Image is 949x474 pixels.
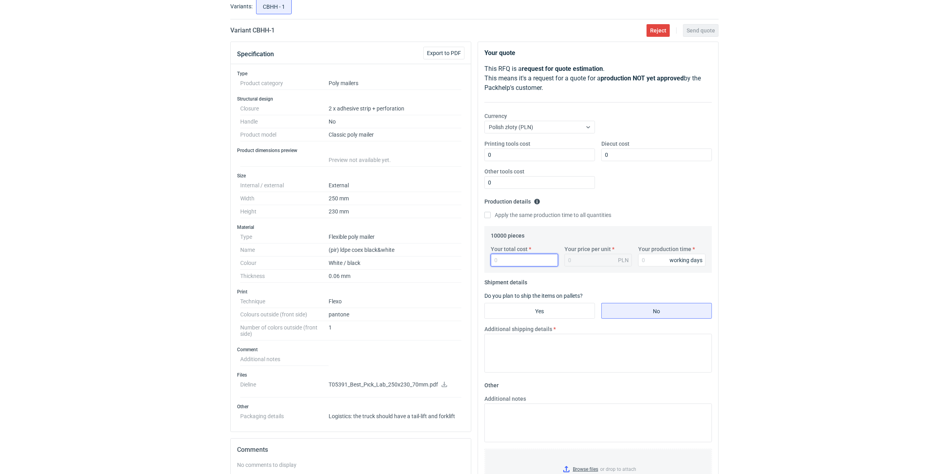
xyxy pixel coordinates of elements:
dd: Flexible poly mailer [329,230,461,244]
dd: Poly mailers [329,77,461,90]
h3: Comment [237,346,465,353]
label: Currency [484,112,507,120]
button: Send quote [683,24,719,37]
span: Preview not available yet. [329,157,391,163]
dt: Dieline [240,378,329,398]
h3: Material [237,224,465,230]
dt: Colours outside (front side) [240,308,329,321]
dd: White / black [329,257,461,270]
dt: Width [240,192,329,205]
input: 0 [484,148,595,161]
label: Yes [484,303,595,319]
label: No [601,303,712,319]
div: working days [670,256,702,264]
dd: Flexo [329,295,461,308]
dt: Thickness [240,270,329,283]
dt: Additional notes [240,353,329,366]
h3: Structural design [237,96,465,102]
label: Variants: [230,2,253,10]
label: Additional shipping details [484,325,552,333]
h3: Type [237,70,465,77]
dt: Closure [240,102,329,115]
h3: Other [237,404,465,410]
dd: 250 mm [329,192,461,205]
dt: Product model [240,128,329,141]
dd: 230 mm [329,205,461,218]
dt: Handle [240,115,329,128]
dd: 0.06 mm [329,270,461,283]
button: Reject [647,24,670,37]
button: Export to PDF [423,47,465,59]
dt: Internal / external [240,179,329,192]
h3: Size [237,173,465,179]
legend: Production details [484,195,540,205]
p: This RFQ is a . This means it's a request for a quote for a by the Packhelp's customer. [484,64,712,93]
span: Export to PDF [427,50,461,56]
input: 0 [491,254,558,267]
label: Your total cost [491,245,528,253]
input: 0 [601,148,712,161]
span: Polish złoty (PLN) [489,124,533,130]
dt: Technique [240,295,329,308]
dd: pantone [329,308,461,321]
dt: Colour [240,257,329,270]
div: PLN [618,256,629,264]
dt: Type [240,230,329,244]
h3: Product dimensions preview [237,147,465,154]
dt: Packaging details [240,410,329,419]
dd: 1 [329,321,461,341]
h3: Print [237,289,465,295]
label: Your production time [638,245,691,253]
span: Send quote [687,28,715,33]
label: Additional notes [484,395,526,403]
dt: Height [240,205,329,218]
legend: 10000 pieces [491,229,524,239]
dt: Name [240,244,329,257]
dt: Product category [240,77,329,90]
h2: Comments [237,445,465,455]
div: No comments to display [237,461,465,469]
input: 0 [638,254,706,267]
legend: Other [484,379,499,388]
label: Other tools cost [484,168,524,175]
h3: Files [237,372,465,378]
dd: 2 x adhesive strip + perforation [329,102,461,115]
dd: External [329,179,461,192]
dd: Logistics: the truck should have a tail-lift and forklift [329,410,461,419]
strong: Your quote [484,49,515,57]
p: T05391_Best_Pıck_Lab_250x230_70mm.pdf [329,381,461,388]
button: Specification [237,45,274,64]
span: Reject [650,28,666,33]
dd: No [329,115,461,128]
label: Apply the same production time to all quantities [484,211,611,219]
label: Printing tools cost [484,140,530,148]
dt: Number of colors outside (front side) [240,321,329,341]
legend: Shipment details [484,276,527,286]
dd: (pir) ldpe coex black&white [329,244,461,257]
dd: Classic poly mailer [329,128,461,141]
label: Do you plan to ship the items on pallets? [484,293,583,299]
strong: request for quote estimation [522,65,603,72]
strong: production NOT yet approved [601,74,684,82]
label: Diecut cost [601,140,629,148]
label: Your price per unit [564,245,611,253]
input: 0 [484,176,595,189]
h2: Variant CBHH - 1 [230,26,275,35]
